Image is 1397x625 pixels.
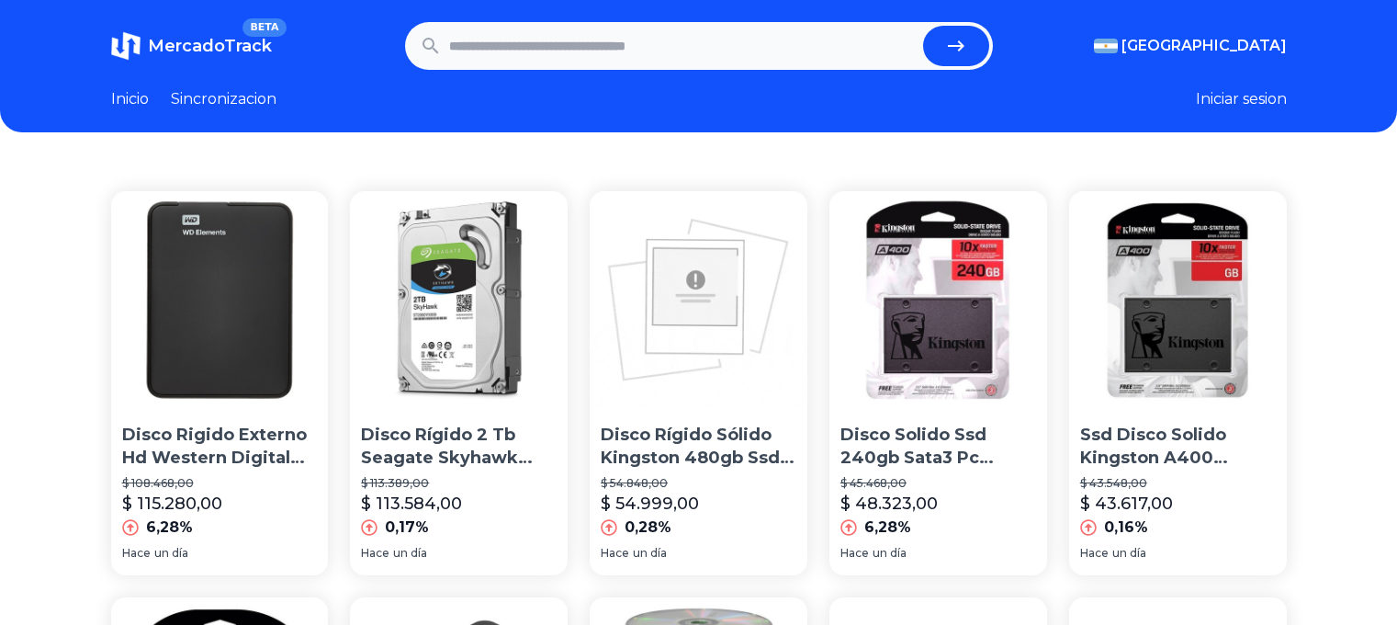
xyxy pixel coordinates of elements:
span: Hace [122,546,151,561]
p: $ 115.280,00 [122,491,222,517]
button: Iniciar sesion [1196,88,1287,110]
p: 0,16% [1104,517,1148,539]
p: $ 113.584,00 [361,491,462,517]
p: Disco Rigido Externo Hd Western Digital 1tb Usb 3.0 Win/mac [122,424,318,470]
a: Disco Rígido Sólido Kingston 480gb Ssd Now A400 Sata3 2.5Disco Rígido Sólido Kingston 480gb Ssd N... [590,191,807,575]
span: Hace [361,546,389,561]
p: $ 108.468,00 [122,476,318,491]
span: un día [393,546,427,561]
span: Hace [601,546,629,561]
span: [GEOGRAPHIC_DATA] [1121,35,1287,57]
p: 6,28% [146,517,193,539]
a: Disco Rigido Externo Hd Western Digital 1tb Usb 3.0 Win/macDisco Rigido Externo Hd Western Digita... [111,191,329,575]
p: Disco Solido Ssd 240gb Sata3 Pc Notebook Mac [840,424,1036,470]
img: Disco Solido Ssd 240gb Sata3 Pc Notebook Mac [829,191,1047,409]
p: 0,28% [625,517,671,539]
p: Ssd Disco Solido Kingston A400 240gb Sata 3 Simil Uv400 [1080,424,1276,470]
span: BETA [242,18,286,37]
p: $ 54.999,00 [601,491,699,517]
img: MercadoTrack [111,31,141,61]
img: Disco Rígido 2 Tb Seagate Skyhawk Simil Purple Wd Dvr Cct [350,191,568,409]
span: Hace [840,546,869,561]
a: Disco Solido Ssd 240gb Sata3 Pc Notebook MacDisco Solido Ssd 240gb Sata3 Pc Notebook Mac$ 45.468,... [829,191,1047,575]
a: Inicio [111,88,149,110]
img: Ssd Disco Solido Kingston A400 240gb Sata 3 Simil Uv400 [1069,191,1287,409]
a: Disco Rígido 2 Tb Seagate Skyhawk Simil Purple Wd Dvr CctDisco Rígido 2 Tb Seagate Skyhawk Simil ... [350,191,568,575]
p: 0,17% [385,517,429,539]
span: un día [633,546,667,561]
span: Hace [1080,546,1109,561]
img: Argentina [1094,39,1118,53]
button: [GEOGRAPHIC_DATA] [1094,35,1287,57]
p: $ 45.468,00 [840,476,1036,491]
span: un día [1112,546,1146,561]
a: Ssd Disco Solido Kingston A400 240gb Sata 3 Simil Uv400Ssd Disco Solido Kingston A400 240gb Sata ... [1069,191,1287,575]
span: un día [873,546,907,561]
a: MercadoTrackBETA [111,31,272,61]
img: Disco Rígido Sólido Kingston 480gb Ssd Now A400 Sata3 2.5 [590,191,807,409]
a: Sincronizacion [171,88,276,110]
span: MercadoTrack [148,36,272,56]
p: $ 43.548,00 [1080,476,1276,491]
p: $ 54.848,00 [601,476,796,491]
p: Disco Rígido Sólido Kingston 480gb Ssd Now A400 Sata3 2.5 [601,424,796,470]
p: 6,28% [864,517,911,539]
img: Disco Rigido Externo Hd Western Digital 1tb Usb 3.0 Win/mac [111,191,329,409]
span: un día [154,546,188,561]
p: $ 113.389,00 [361,476,557,491]
p: $ 48.323,00 [840,491,938,517]
p: Disco Rígido 2 Tb Seagate Skyhawk Simil Purple Wd Dvr Cct [361,424,557,470]
p: $ 43.617,00 [1080,491,1173,517]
